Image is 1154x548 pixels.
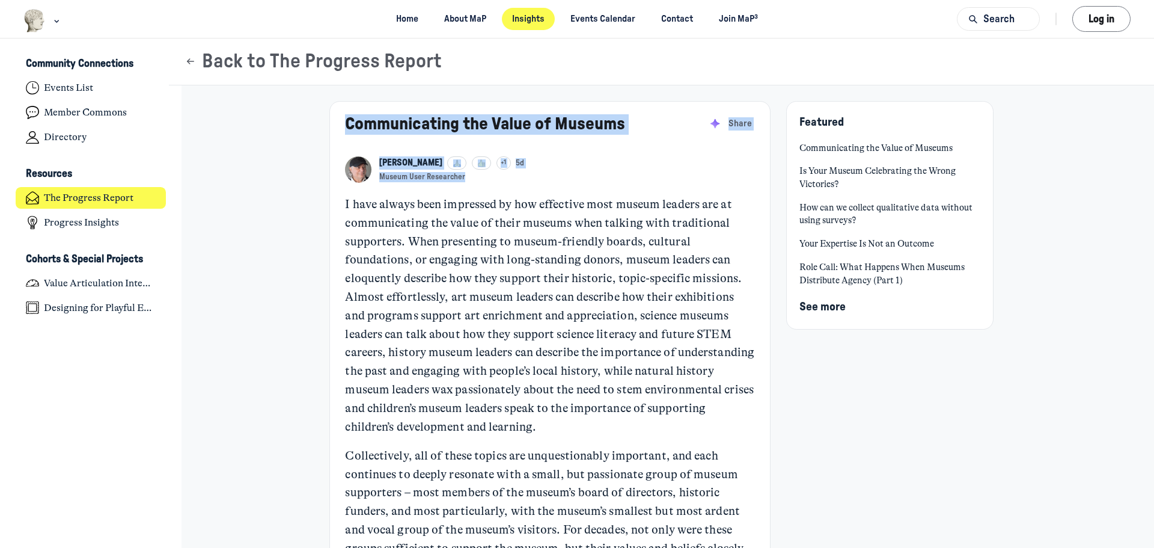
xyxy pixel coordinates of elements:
[16,272,166,294] a: Value Articulation Intensive (Cultural Leadership Lab)
[799,117,844,128] span: Featured
[1072,6,1131,32] button: Log in
[23,8,63,34] button: Museums as Progress logo
[16,164,166,185] button: ResourcesCollapse space
[16,126,166,149] a: Directory
[651,8,704,30] a: Contact
[728,117,752,131] span: Share
[16,54,166,75] button: Community ConnectionsCollapse space
[345,195,754,436] p: I have always been impressed by how effective most museum leaders are at communicating the value ...
[379,156,442,170] a: View John H Falk profile
[44,277,156,289] h4: Value Articulation Intensive (Cultural Leadership Lab)
[26,168,72,180] h3: Resources
[44,192,133,204] h4: The Progress Report
[560,8,646,30] a: Events Calendar
[379,172,465,182] button: Museum User Researcher
[44,302,156,314] h4: Designing for Playful Engagement
[799,261,980,287] a: Role Call: What Happens When Museums Distribute Agency (Part 1)
[799,202,980,227] a: How can we collect qualitative data without using surveys?
[709,8,769,30] a: Join MaP³
[16,212,166,234] a: Progress Insights
[23,9,46,32] img: Museums as Progress logo
[44,82,93,94] h4: Events List
[379,156,525,182] button: View John H Falk profile+15dMuseum User Researcher
[169,38,1154,85] header: Page Header
[501,158,506,168] span: +1
[185,50,442,73] button: Back to The Progress Report
[799,301,846,313] span: See more
[725,114,754,132] button: Share
[385,8,429,30] a: Home
[16,249,166,269] button: Cohorts & Special ProjectsCollapse space
[799,238,980,251] a: Your Expertise Is Not an Outcome
[44,131,87,143] h4: Directory
[16,77,166,99] a: Events List
[16,102,166,124] a: Member Commons
[799,298,846,316] button: See more
[44,217,119,229] h4: Progress Insights
[799,165,980,191] a: Is Your Museum Celebrating the Wrong Victories?
[345,156,371,182] a: View John H Falk profile
[26,58,133,70] h3: Community Connections
[706,114,724,132] button: Summarize
[957,7,1040,31] button: Search
[44,106,127,119] h4: Member Commons
[345,115,625,133] a: Communicating the Value of Museums
[516,158,524,168] a: 5d
[16,187,166,209] a: The Progress Report
[799,142,980,155] a: Communicating the Value of Museums
[434,8,497,30] a: About MaP
[16,297,166,319] a: Designing for Playful Engagement
[26,253,143,266] h3: Cohorts & Special Projects
[502,8,555,30] a: Insights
